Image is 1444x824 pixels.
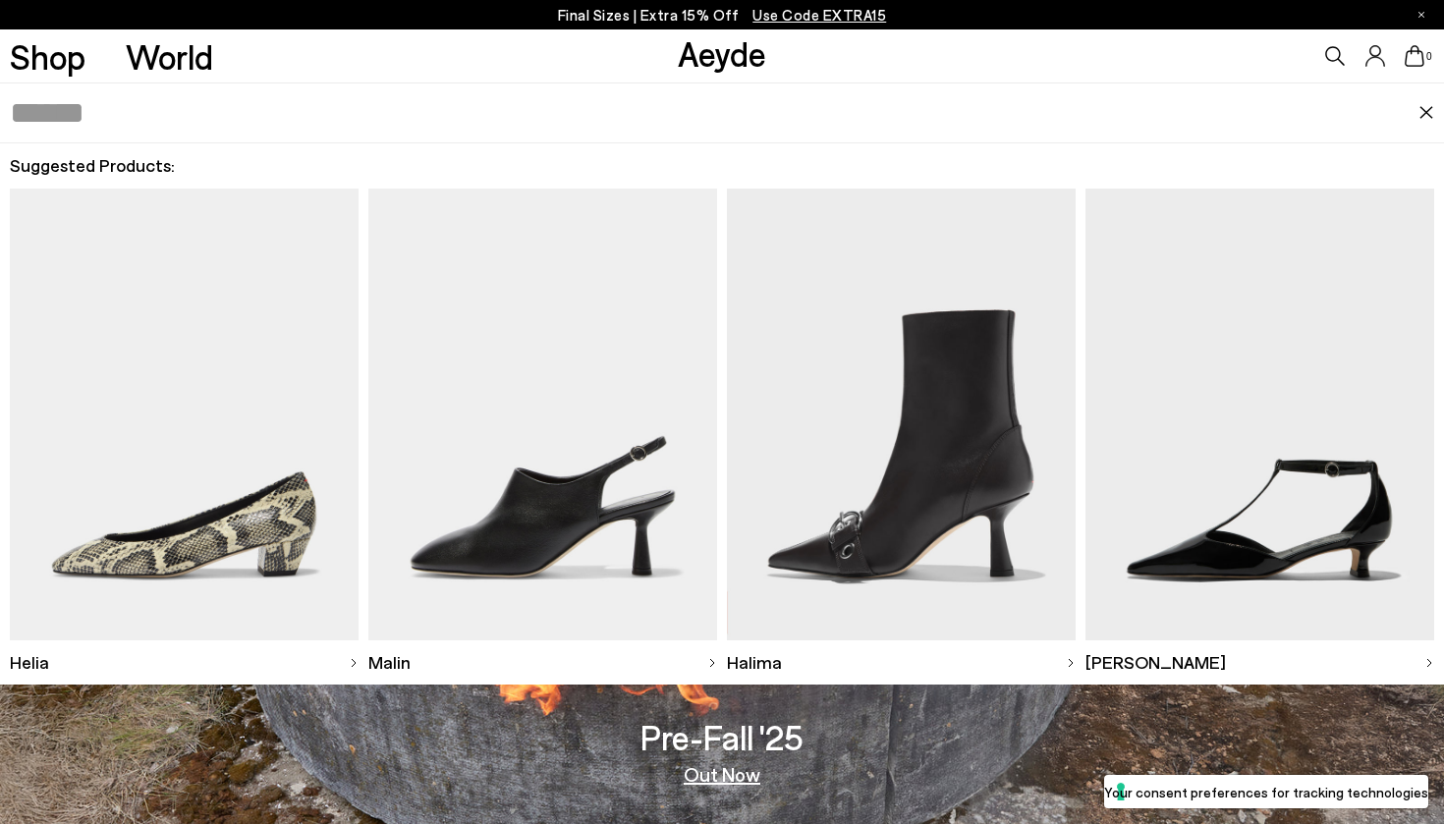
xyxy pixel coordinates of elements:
a: Helia [10,640,359,685]
h2: Suggested Products: [10,153,1434,178]
img: svg%3E [1424,658,1434,668]
a: 0 [1405,45,1424,67]
span: Malin [368,650,411,675]
a: Aeyde [678,32,766,74]
a: Halima [727,640,1076,685]
a: Malin [368,640,717,685]
img: svg%3E [349,658,359,668]
button: Your consent preferences for tracking technologies [1104,775,1428,808]
span: [PERSON_NAME] [1085,650,1226,675]
img: Descriptive text [368,189,717,641]
span: Navigate to /collections/ss25-final-sizes [752,6,886,24]
img: Descriptive text [1085,189,1434,641]
a: Shop [10,39,85,74]
span: Halima [727,650,782,675]
span: Helia [10,650,49,675]
a: [PERSON_NAME] [1085,640,1434,685]
img: Descriptive text [10,189,359,641]
label: Your consent preferences for tracking technologies [1104,782,1428,802]
img: close.svg [1418,106,1434,120]
span: 0 [1424,51,1434,62]
h3: Pre-Fall '25 [640,720,804,754]
a: Out Now [684,764,760,784]
a: World [126,39,213,74]
img: svg%3E [1066,658,1076,668]
p: Final Sizes | Extra 15% Off [558,3,887,27]
img: Descriptive text [727,189,1076,641]
img: svg%3E [707,658,717,668]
